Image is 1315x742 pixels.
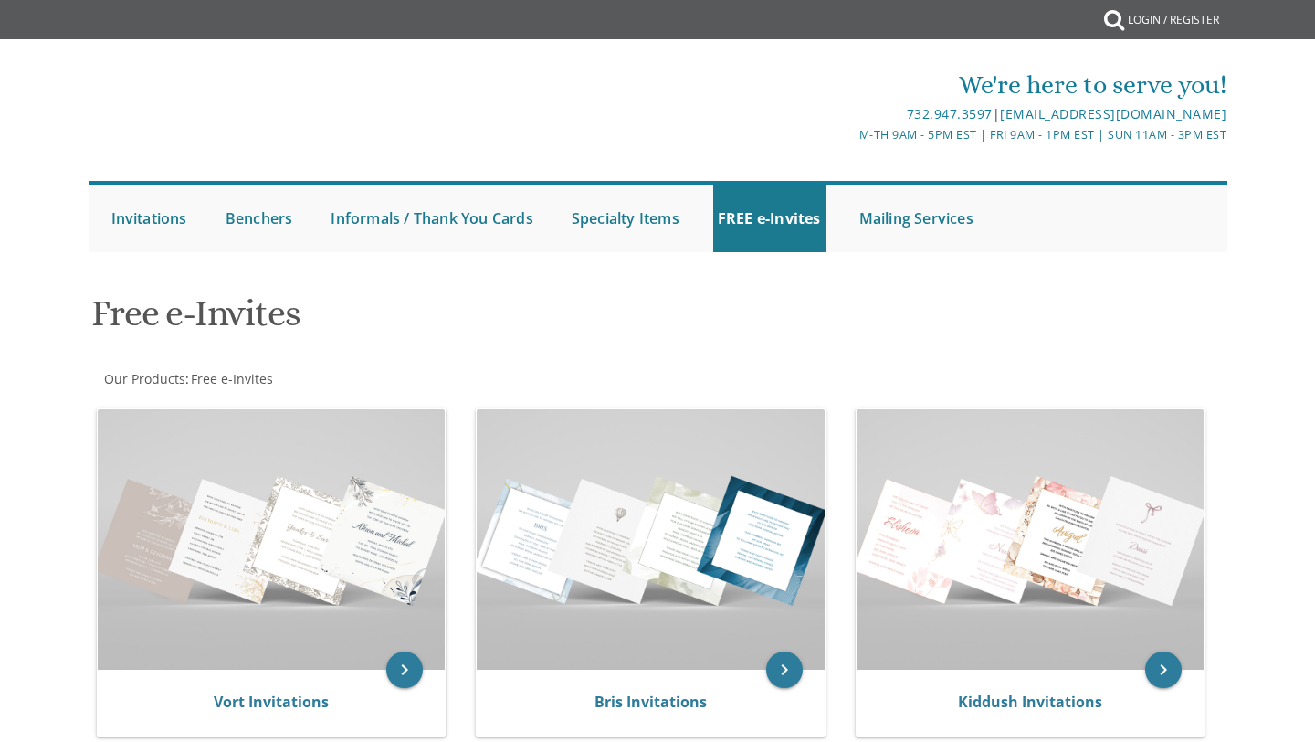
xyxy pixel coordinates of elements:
[1145,652,1182,688] a: keyboard_arrow_right
[191,370,273,387] span: Free e-Invites
[857,409,1205,670] img: Kiddush Invitations
[468,125,1226,144] div: M-Th 9am - 5pm EST | Fri 9am - 1pm EST | Sun 11am - 3pm EST
[477,409,825,670] img: Bris Invitations
[766,652,803,688] a: keyboard_arrow_right
[89,370,658,388] div: :
[713,185,826,252] a: FREE e-Invites
[221,185,298,252] a: Benchers
[386,652,423,688] a: keyboard_arrow_right
[91,293,836,347] h1: Free e-Invites
[958,692,1102,712] a: Kiddush Invitations
[189,370,273,387] a: Free e-Invites
[468,67,1226,103] div: We're here to serve you!
[468,103,1226,125] div: |
[594,692,707,712] a: Bris Invitations
[855,185,978,252] a: Mailing Services
[107,185,192,252] a: Invitations
[102,370,185,387] a: Our Products
[567,185,684,252] a: Specialty Items
[98,409,446,670] img: Vort Invitations
[907,105,993,122] a: 732.947.3597
[214,692,329,712] a: Vort Invitations
[326,185,537,252] a: Informals / Thank You Cards
[1000,105,1226,122] a: [EMAIL_ADDRESS][DOMAIN_NAME]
